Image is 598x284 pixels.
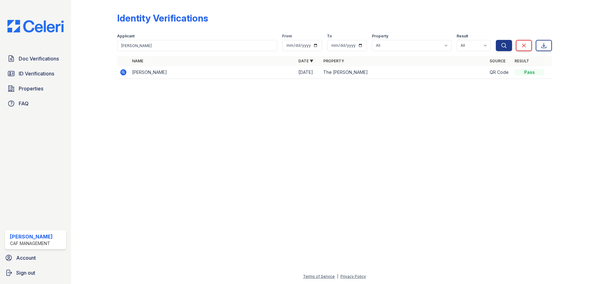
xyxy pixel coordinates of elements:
a: Result [515,59,529,63]
a: Date ▼ [298,59,313,63]
div: [PERSON_NAME] [10,233,53,240]
label: From [282,34,292,39]
label: Result [457,34,468,39]
div: Pass [515,69,544,75]
a: Account [2,252,69,264]
label: Applicant [117,34,135,39]
span: ID Verifications [19,70,54,77]
a: Source [490,59,505,63]
input: Search by name or phone number [117,40,277,51]
a: Sign out [2,267,69,279]
a: Doc Verifications [5,52,66,65]
a: Terms of Service [303,274,335,279]
div: CAF Management [10,240,53,247]
a: ID Verifications [5,67,66,80]
td: [PERSON_NAME] [130,66,296,79]
span: Sign out [16,269,35,277]
div: | [337,274,338,279]
td: [DATE] [296,66,321,79]
td: The [PERSON_NAME] [321,66,487,79]
a: Properties [5,82,66,95]
img: CE_Logo_Blue-a8612792a0a2168367f1c8372b55b34899dd931a85d93a1a3d3e32e68fde9ad4.png [2,20,69,32]
a: Name [132,59,143,63]
span: Doc Verifications [19,55,59,62]
a: Property [323,59,344,63]
a: Privacy Policy [340,274,366,279]
label: Property [372,34,388,39]
a: FAQ [5,97,66,110]
div: Identity Verifications [117,12,208,24]
span: Properties [19,85,43,92]
span: Account [16,254,36,262]
span: FAQ [19,100,29,107]
label: To [327,34,332,39]
td: QR Code [487,66,512,79]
